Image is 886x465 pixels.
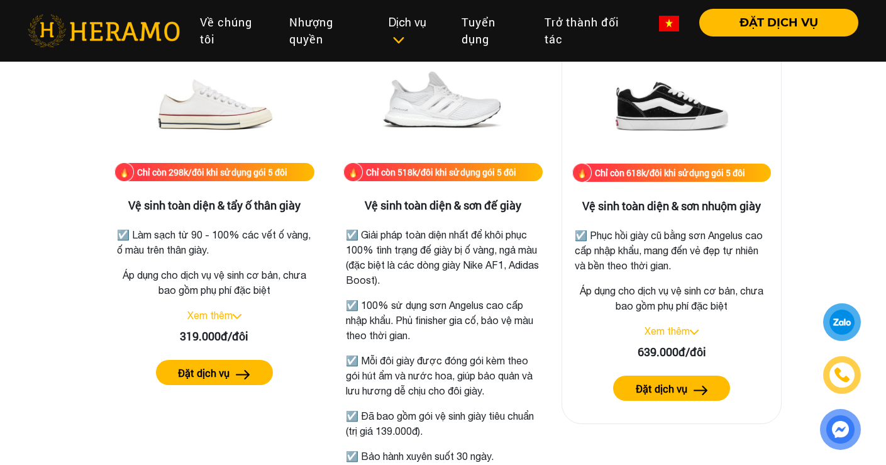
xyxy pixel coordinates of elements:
a: Xem thêm [187,310,233,321]
a: Đặt dịch vụ arrow [114,360,314,385]
button: Đặt dịch vụ [613,376,730,401]
img: arrow [694,386,708,395]
p: ☑️ Làm sạch từ 90 - 100% các vết ố vàng, ố màu trên thân giày. [117,227,312,257]
div: 639.000đ/đôi [572,344,771,361]
img: fire.png [343,162,363,182]
p: Áp dụng cho dịch vụ vệ sinh cơ bản, chưa bao gồm phụ phí đặc biệt [572,283,771,313]
a: ĐẶT DỊCH VỤ [689,17,858,28]
div: Dịch vụ [389,14,441,48]
img: subToggleIcon [392,34,405,47]
img: heramo-logo.png [28,14,180,47]
div: 319.000đ/đôi [114,328,314,345]
img: phone-icon [833,366,851,384]
img: fire.png [572,163,592,182]
a: Trở thành đối tác [534,9,649,53]
a: Xem thêm [645,325,690,337]
h3: Vệ sinh toàn diện & tẩy ố thân giày [114,199,314,213]
img: arrow_down.svg [233,314,241,319]
img: arrow_down.svg [690,330,699,335]
p: ☑️ Bảo hành xuyên suốt 30 ngày. [346,449,541,464]
img: Vệ sinh toàn diện & tẩy ố thân giày [152,37,277,163]
img: fire.png [114,162,134,182]
div: Chỉ còn 518k/đôi khi sử dụng gói 5 đôi [366,165,516,179]
h3: Vệ sinh toàn diện & sơn đế giày [343,199,543,213]
a: Đặt dịch vụ arrow [572,376,771,401]
button: ĐẶT DỊCH VỤ [699,9,858,36]
p: ☑️ Đã bao gồm gói vệ sinh giày tiêu chuẩn (trị giá 139.000đ). [346,408,541,439]
p: ☑️ Mỗi đôi giày được đóng gói kèm theo gói hút ẩm và nước hoa, giúp bảo quản và lưu hương dễ chịu... [346,353,541,398]
p: ☑️ Phục hồi giày cũ bằng sơn Angelus cao cấp nhập khẩu, mang đến vẻ đẹp tự nhiên và bền theo thời... [575,228,768,273]
h3: Vệ sinh toàn diện & sơn nhuộm giày [572,199,771,213]
label: Đặt dịch vụ [178,366,230,381]
img: arrow [236,370,250,379]
a: Tuyển dụng [451,9,535,53]
a: Nhượng quyền [279,9,379,53]
img: vn-flag.png [659,16,679,31]
label: Đặt dịch vụ [636,381,687,396]
button: Đặt dịch vụ [156,360,273,385]
p: ☑️ Giải pháp toàn diện nhất để khôi phục 100% tình trạng đế giày bị ố vàng, ngả màu (đặc biệt là ... [346,227,541,288]
a: Về chúng tôi [190,9,279,53]
img: Vệ sinh toàn diện & sơn đế giày [380,37,506,163]
a: phone-icon [824,357,860,393]
p: ☑️ 100% sử dụng sơn Angelus cao cấp nhập khẩu. Phủ finisher gia cố, bảo vệ màu theo thời gian. [346,298,541,343]
p: Áp dụng cho dịch vụ vệ sinh cơ bản, chưa bao gồm phụ phí đặc biệt [114,267,314,298]
div: Chỉ còn 618k/đôi khi sử dụng gói 5 đôi [595,166,745,179]
div: Chỉ còn 298k/đôi khi sử dụng gói 5 đôi [137,165,287,179]
img: Vệ sinh toàn diện & sơn nhuộm giày [609,38,734,164]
